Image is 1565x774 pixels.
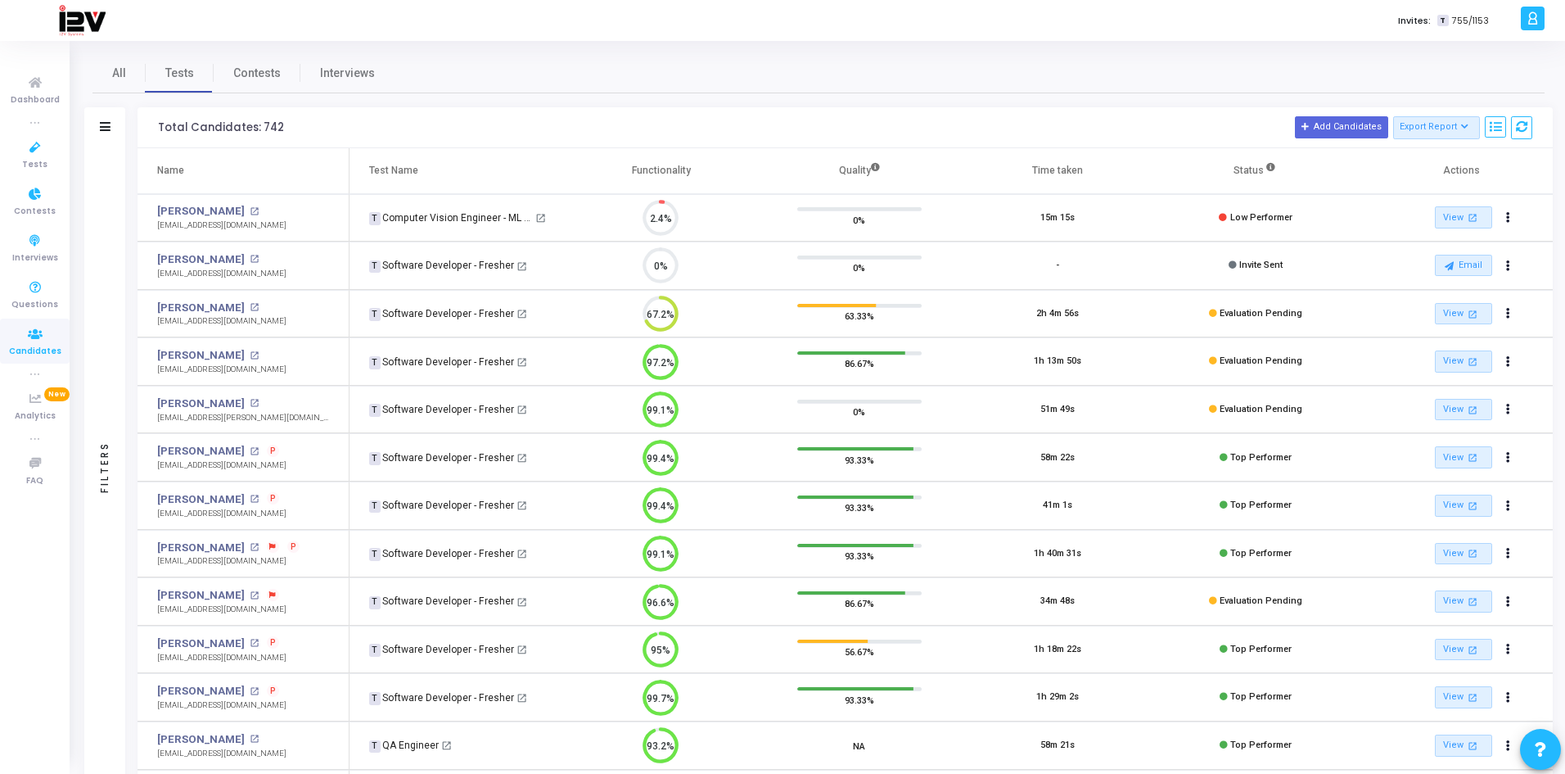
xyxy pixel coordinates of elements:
[1032,161,1083,179] div: Time taken
[157,555,300,568] div: [EMAIL_ADDRESS][DOMAIN_NAME]
[157,508,286,520] div: [EMAIL_ADDRESS][DOMAIN_NAME]
[1496,591,1519,613] button: Actions
[1393,116,1481,139] button: Export Report
[1496,302,1519,325] button: Actions
[1496,255,1519,278] button: Actions
[157,203,245,220] a: [PERSON_NAME]
[157,412,332,424] div: [EMAIL_ADDRESS][PERSON_NAME][DOMAIN_NAME]
[1034,643,1081,657] div: 1h 18m 22s
[516,405,527,415] mat-icon: open_in_new
[1452,14,1489,28] span: 755/1153
[44,387,70,401] span: New
[369,260,380,274] span: T
[369,690,514,705] div: Software Developer - Fresher
[1466,403,1480,417] mat-icon: open_in_new
[1034,547,1081,561] div: 1h 40m 31s
[1435,446,1492,468] a: View
[1435,303,1492,325] a: View
[1040,211,1075,225] div: 15m 15s
[369,500,380,514] span: T
[1466,690,1480,704] mat-icon: open_in_new
[516,693,527,704] mat-icon: open_in_new
[270,445,276,458] span: P
[1435,639,1492,661] a: View
[1435,399,1492,421] a: View
[1230,691,1292,702] span: Top Performer
[1036,690,1079,704] div: 1h 29m 2s
[157,347,245,364] a: [PERSON_NAME]
[165,65,194,82] span: Tests
[369,596,380,609] span: T
[845,595,874,612] span: 86.67%
[112,65,126,82] span: All
[157,220,286,232] div: [EMAIL_ADDRESS][DOMAIN_NAME]
[250,495,259,504] mat-icon: open_in_new
[157,161,184,179] div: Name
[1355,148,1553,194] th: Actions
[516,357,527,368] mat-icon: open_in_new
[11,93,60,107] span: Dashboard
[157,268,286,280] div: [EMAIL_ADDRESS][DOMAIN_NAME]
[1466,210,1480,224] mat-icon: open_in_new
[1220,308,1302,319] span: Evaluation Pending
[1437,15,1448,27] span: T
[1466,355,1480,369] mat-icon: open_in_new
[845,500,874,516] span: 93.33%
[157,315,286,328] div: [EMAIL_ADDRESS][DOMAIN_NAME]
[15,410,56,423] span: Analytics
[369,308,380,321] span: T
[157,587,245,604] a: [PERSON_NAME]
[562,148,760,194] th: Functionality
[516,261,527,272] mat-icon: open_in_new
[369,452,380,465] span: T
[157,251,245,268] a: [PERSON_NAME]
[845,548,874,564] span: 93.33%
[250,207,259,216] mat-icon: open_in_new
[157,636,245,652] a: [PERSON_NAME]
[1220,355,1302,366] span: Evaluation Pending
[853,211,865,228] span: 0%
[1466,499,1480,513] mat-icon: open_in_new
[233,65,281,82] span: Contests
[1466,450,1480,464] mat-icon: open_in_new
[270,685,276,698] span: P
[157,364,286,376] div: [EMAIL_ADDRESS][DOMAIN_NAME]
[1466,546,1480,560] mat-icon: open_in_new
[1040,403,1075,417] div: 51m 49s
[1157,148,1355,194] th: Status
[1496,686,1519,709] button: Actions
[1435,495,1492,517] a: View
[369,740,380,754] span: T
[1230,212,1292,223] span: Low Performer
[1230,548,1292,559] span: Top Performer
[853,404,865,420] span: 0%
[1435,591,1492,613] a: View
[1496,398,1519,421] button: Actions
[97,377,112,557] div: Filters
[369,306,514,321] div: Software Developer - Fresher
[369,692,380,705] span: T
[535,213,546,224] mat-icon: open_in_new
[157,300,245,316] a: [PERSON_NAME]
[158,121,284,134] div: Total Candidates: 742
[1040,739,1075,753] div: 58m 21s
[250,687,259,696] mat-icon: open_in_new
[250,639,259,648] mat-icon: open_in_new
[1040,451,1075,465] div: 58m 22s
[250,351,259,360] mat-icon: open_in_new
[291,541,296,554] span: P
[845,308,874,324] span: 63.33%
[1220,404,1302,414] span: Evaluation Pending
[369,546,514,561] div: Software Developer - Fresher
[1435,351,1492,373] a: View
[9,345,61,359] span: Candidates
[157,604,286,616] div: [EMAIL_ADDRESS][DOMAIN_NAME]
[1230,500,1292,510] span: Top Performer
[157,491,245,508] a: [PERSON_NAME]
[1496,735,1519,758] button: Actions
[845,355,874,372] span: 86.67%
[516,453,527,464] mat-icon: open_in_new
[26,474,43,488] span: FAQ
[250,399,259,408] mat-icon: open_in_new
